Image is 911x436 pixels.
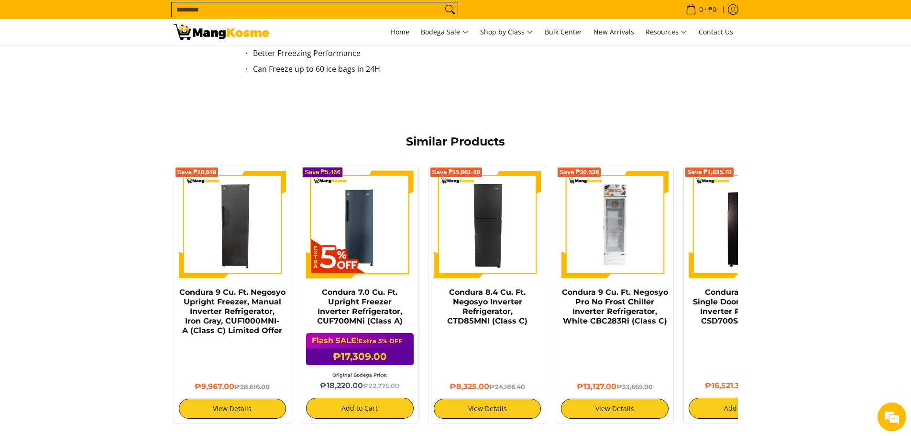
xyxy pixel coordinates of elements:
[179,288,285,335] a: Condura 9 Cu. Ft. Negosyo Upright Freezer, Manual Inverter Refrigerator, Iron Gray, CUF1000MNI-A ...
[480,26,533,38] span: Shop by Class
[317,288,403,325] a: Condura 7.0 Cu. Ft. Upright Freezer Inverter Refrigerator, CUF700MNi (Class A)
[5,261,182,295] textarea: Type your message and hit 'Enter'
[475,19,538,45] a: Shop by Class
[689,398,796,419] button: Add to Cart
[306,171,414,279] img: Condura 7.0 Cu. Ft. Upright Freezer Inverter Refrigerator, CUF700MNi (Class A)
[306,348,414,365] h6: ₱17,309.00
[332,372,387,378] small: Original Bodega Price:
[641,19,692,45] a: Resources
[687,169,732,175] span: Save ₱1,835.70
[689,172,796,277] img: Condura 7.3 Cu. Ft. Single Door - Direct Cool Inverter Refrigerator, CSD700SAi (Class A)
[560,169,599,175] span: Save ₱20,538
[363,382,399,390] del: ₱22,775.00
[234,383,270,391] del: ₱28,616.00
[55,121,132,217] span: We're online!
[616,383,653,391] del: ₱33,665.00
[253,63,666,79] li: Can Freeze up to 60 ice bags in 24H
[179,399,286,419] a: View Details
[561,171,669,279] img: Condura 9 Cu. Ft. Negosyo Pro No Frost Chiller Inverter Refrigerator, White CBC283Ri (Class C)
[545,27,582,36] span: Bulk Center
[432,169,480,175] span: Save ₱15,861.40
[177,169,217,175] span: Save ₱18,649
[593,27,634,36] span: New Arrivals
[707,6,718,13] span: ₱0
[540,19,587,45] a: Bulk Center
[434,399,541,419] a: View Details
[646,26,687,38] span: Resources
[698,6,704,13] span: 0
[174,24,269,40] img: Condura 8cu.ft. Manual Defrost Inverter Upright Freezer l Mang Kosme
[434,171,541,279] img: Condura 8.4 Cu. Ft. Negosyo Inverter Refrigerator, CTD85MNI (Class C)
[442,2,458,17] button: Search
[421,26,469,38] span: Bodega Sale
[416,19,473,45] a: Bodega Sale
[562,288,668,325] a: Condura 9 Cu. Ft. Negosyo Pro No Frost Chiller Inverter Refrigerator, White CBC283Ri (Class C)
[306,398,414,419] button: Add to Cart
[434,382,541,391] h6: ₱8,325.00
[561,399,669,419] a: View Details
[245,134,666,149] h2: Similar Products
[253,47,666,63] li: Better Frreezing Performance
[179,382,286,391] h6: ₱9,967.00
[589,19,639,45] a: New Arrivals
[391,27,409,36] span: Home
[489,383,525,391] del: ₱24,186.40
[179,171,286,279] img: Condura 9 Cu. Ft. Negosyo Upright Freezer, Manual Inverter Refrigerator, Iron Gray, CUF1000MNI-A ...
[305,169,340,175] span: Save ₱5,466
[689,381,796,391] h6: ₱16,521.30
[447,288,527,325] a: Condura 8.4 Cu. Ft. Negosyo Inverter Refrigerator, CTD85MNI (Class C)
[279,19,738,45] nav: Main Menu
[561,382,669,391] h6: ₱13,127.00
[694,19,738,45] a: Contact Us
[306,381,414,391] h6: ₱18,220.00
[157,5,180,28] div: Minimize live chat window
[699,27,733,36] span: Contact Us
[683,4,719,15] span: •
[50,54,161,66] div: Chat with us now
[386,19,414,45] a: Home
